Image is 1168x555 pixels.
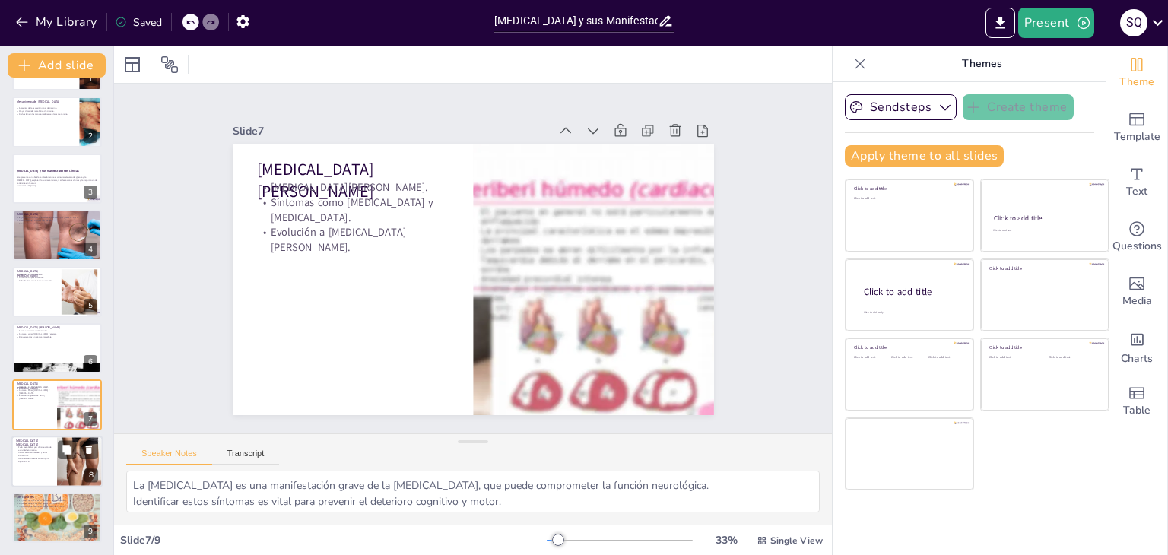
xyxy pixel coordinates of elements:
[989,344,1098,350] div: Click to add title
[120,533,547,547] div: Slide 7 / 9
[315,89,478,240] p: Evolución a [MEDICAL_DATA][PERSON_NAME].
[17,279,57,282] p: Dificultad en movimientos funcionales.
[12,267,102,317] div: 5
[845,94,957,120] button: Sendsteps
[1106,374,1167,429] div: Add a table
[1106,319,1167,374] div: Add charts and graphs
[17,330,97,333] p: Afecta el sistema cardiovascular.
[1120,8,1147,38] button: S Q
[17,499,97,503] p: La [MEDICAL_DATA] es un problema de salud pública.
[864,310,960,314] div: Click to add body
[854,344,963,350] div: Click to add title
[8,53,106,78] button: Add slide
[17,185,97,188] p: Generated with [URL]
[17,332,97,335] p: Síntomas como [MEDICAL_DATA] y edema.
[872,46,1091,82] p: Themes
[126,449,212,465] button: Speaker Notes
[84,525,97,538] div: 9
[17,273,57,276] p: [MEDICAL_DATA] simétrica.
[12,97,102,147] div: 2
[845,145,1004,166] button: Apply theme to all slides
[354,55,507,195] p: [MEDICAL_DATA][PERSON_NAME].
[84,72,97,86] div: 1
[494,10,658,32] input: Insert title
[1126,183,1147,200] span: Text
[16,457,52,462] p: Manifestación menos común pero significativa.
[963,94,1074,120] button: Create theme
[12,323,102,373] div: 6
[17,176,97,185] p: Este presentación aborda la relación entre el consumo elevado de glucosa y la [MEDICAL_DATA], exp...
[17,389,52,395] p: Síntomas como [MEDICAL_DATA] y [MEDICAL_DATA].
[891,356,925,360] div: Click to add text
[1049,356,1097,360] div: Click to add text
[989,356,1037,360] div: Click to add text
[17,495,97,499] p: Conclusiones
[17,220,97,223] p: Afecta múltiples sistemas del cuerpo.
[854,197,963,201] div: Click to add text
[1018,8,1094,38] button: Present
[993,229,1094,233] div: Click to add text
[12,379,102,430] div: 7
[115,15,162,30] div: Saved
[17,395,52,400] p: Evolución a [MEDICAL_DATA][PERSON_NAME].
[985,8,1015,38] button: Export to PowerPoint
[80,440,98,458] button: Delete Slide
[17,269,57,277] p: [MEDICAL_DATA][PERSON_NAME]
[1112,238,1162,255] span: Questions
[1123,402,1151,419] span: Table
[770,534,823,547] span: Single View
[1114,128,1160,145] span: Template
[84,186,97,199] div: 3
[17,100,75,104] p: Mecanismos de [MEDICAL_DATA]
[17,212,97,217] p: [MEDICAL_DATA]
[58,440,76,458] button: Duplicate Slide
[17,325,97,330] p: [MEDICAL_DATA][PERSON_NAME]
[17,217,97,220] p: El [MEDICAL_DATA] es la enfermedad causada por [MEDICAL_DATA].
[1106,210,1167,265] div: Get real-time input from your audience
[212,449,280,465] button: Transcript
[84,355,97,369] div: 6
[854,186,963,192] div: Click to add title
[1119,74,1154,90] span: Theme
[84,299,97,312] div: 5
[17,386,52,389] p: [MEDICAL_DATA][PERSON_NAME].
[335,66,497,217] p: Síntomas como [MEDICAL_DATA] y [MEDICAL_DATA].
[17,505,97,508] p: Importancia de reconocer manifestaciones clínicas.
[11,10,103,34] button: My Library
[17,276,57,279] p: Síndrome de pies ardientes.
[17,502,97,505] p: Agravada por el consumo excesivo de glucosa.
[989,265,1098,271] div: Click to add title
[160,55,179,74] span: Position
[928,356,963,360] div: Click to add text
[1106,265,1167,319] div: Add images, graphics, shapes or video
[994,214,1095,223] div: Click to add title
[854,356,888,360] div: Click to add text
[1106,46,1167,100] div: Change the overall theme
[1121,350,1153,367] span: Charts
[1106,155,1167,210] div: Add text boxes
[17,106,75,109] p: Aumento de la excreción renal de tiamina.
[17,169,79,173] strong: [MEDICAL_DATA] y sus Manifestaciones Clínicas
[84,129,97,143] div: 2
[17,382,52,391] p: [MEDICAL_DATA][PERSON_NAME]
[84,412,97,426] div: 7
[17,222,97,225] p: Consecuencias graves si no se trata.
[16,451,52,456] p: Síntomas como náuseas y dolor abdominal.
[84,243,97,256] div: 4
[1106,100,1167,155] div: Add ready made slides
[12,493,102,543] div: 9
[708,533,744,547] div: 33 %
[11,436,103,487] div: 8
[126,471,820,512] textarea: La [MEDICAL_DATA] es una manifestación grave de la [MEDICAL_DATA], que puede comprometer la funci...
[12,154,102,204] div: 3
[17,112,75,115] p: Disfunción en los transportadores celulares de tiamina.
[16,446,52,451] p: Fallo metabólico por disminución de actividad enzimática.
[17,109,75,113] p: Mayor demanda metabólica de tiamina.
[1120,9,1147,36] div: S Q
[16,438,52,446] p: [MEDICAL_DATA] [MEDICAL_DATA]
[84,468,98,482] div: 8
[1122,293,1152,309] span: Media
[17,335,97,338] p: Requiere atención médica inmediata.
[12,210,102,260] div: 4
[120,52,144,77] div: Layout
